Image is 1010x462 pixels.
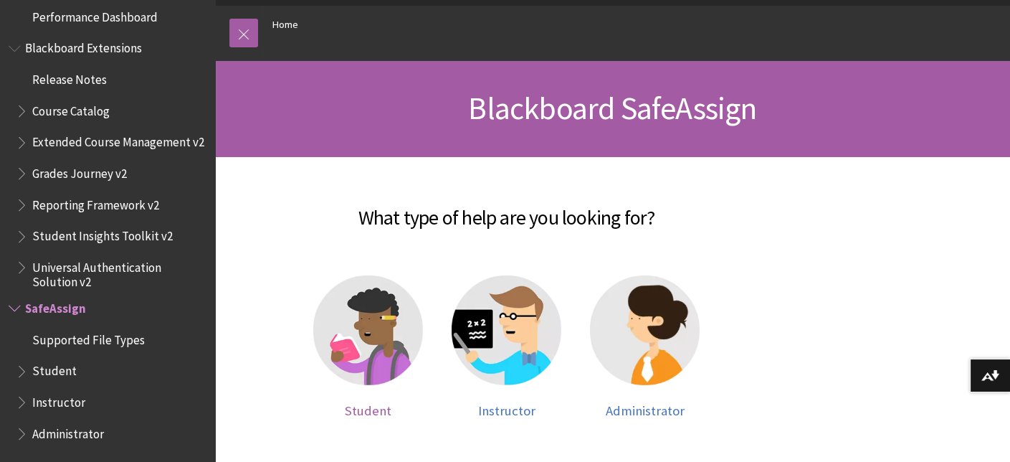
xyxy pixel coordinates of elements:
[25,296,86,316] span: SafeAssign
[32,422,104,441] span: Administrator
[313,275,423,418] a: Student help Student
[32,359,77,379] span: Student
[313,275,423,385] img: Student help
[25,37,142,56] span: Blackboard Extensions
[590,275,700,418] a: Administrator help Administrator
[32,99,110,118] span: Course Catalog
[9,37,206,290] nav: Book outline for Blackboard Extensions
[32,255,205,289] span: Universal Authentication Solution v2
[9,296,206,445] nav: Book outline for Blackboard SafeAssign
[32,390,85,410] span: Instructor
[32,131,204,150] span: Extended Course Management v2
[478,402,535,419] span: Instructor
[345,402,391,419] span: Student
[590,275,700,385] img: Administrator help
[452,275,561,385] img: Instructor help
[32,5,158,24] span: Performance Dashboard
[32,67,107,87] span: Release Notes
[32,193,159,212] span: Reporting Framework v2
[452,275,561,418] a: Instructor help Instructor
[468,88,756,128] span: Blackboard SafeAssign
[229,185,783,232] h2: What type of help are you looking for?
[32,225,173,244] span: Student Insights Toolkit v2
[606,402,685,419] span: Administrator
[32,328,145,347] span: Supported File Types
[272,16,298,34] a: Home
[32,161,127,181] span: Grades Journey v2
